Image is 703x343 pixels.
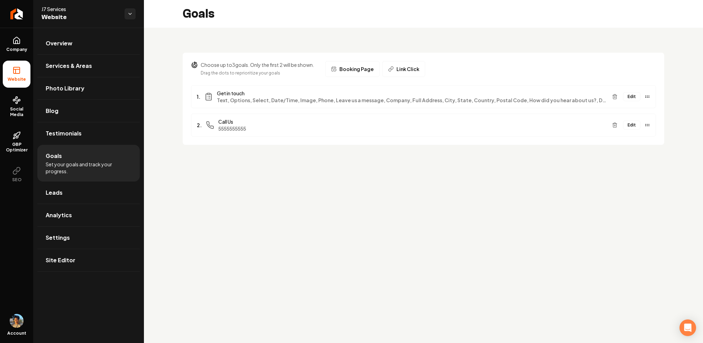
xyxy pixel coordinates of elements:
button: Open user button [10,314,24,328]
span: 5555555555 [218,125,606,132]
a: Company [3,31,30,58]
a: Site Editor [37,249,140,271]
span: J7 Services [42,6,119,12]
span: Call Us [218,118,606,125]
span: Overview [46,39,72,47]
span: Services & Areas [46,62,92,70]
span: Testimonials [46,129,82,138]
img: Rebolt Logo [10,8,23,19]
img: Aditya Nair [10,314,24,328]
span: Booking Page [339,65,374,72]
span: Account [7,331,26,336]
span: 2. [197,122,202,129]
span: Website [5,77,29,82]
li: 1.Get in touchText, Options, Select, Date/Time, Image, Phone, Leave us a message, Company, Full A... [191,85,656,108]
span: 1. [197,93,200,100]
h2: Goals [183,7,214,21]
span: Photo Library [46,84,84,93]
a: Analytics [37,204,140,226]
span: Text, Options, Select, Date/Time, Image, Phone, Leave us a message, Company, Full Address, City, ... [217,97,606,104]
button: Edit [623,92,640,101]
span: Get in touch [217,90,606,97]
li: 2.Call Us5555555555Edit [191,114,656,137]
span: Site Editor [46,256,75,264]
span: Settings [46,234,70,242]
span: GBP Optimizer [3,142,30,153]
span: Goals [46,152,62,160]
div: Open Intercom Messenger [679,319,696,336]
p: Choose up to 3 goals. Only the first 2 will be shown. [201,61,314,68]
span: Set your goals and track your progress. [46,161,131,175]
span: Website [42,12,119,22]
button: SEO [3,161,30,188]
span: SEO [9,177,24,183]
button: Link Click [382,61,425,77]
span: Social Media [3,106,30,117]
a: Photo Library [37,77,140,99]
a: Testimonials [37,122,140,144]
p: Drag the dots to reprioritize your goals [201,70,314,77]
span: Blog [46,107,58,115]
a: Blog [37,100,140,122]
a: Settings [37,227,140,249]
button: Edit [623,121,640,130]
a: Overview [37,32,140,54]
span: Leads [46,188,63,197]
button: Booking Page [325,61,380,77]
a: Social Media [3,90,30,123]
span: Company [3,47,30,52]
a: Leads [37,182,140,204]
span: Link Click [396,65,419,72]
a: Services & Areas [37,55,140,77]
span: Analytics [46,211,72,219]
a: GBP Optimizer [3,126,30,158]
